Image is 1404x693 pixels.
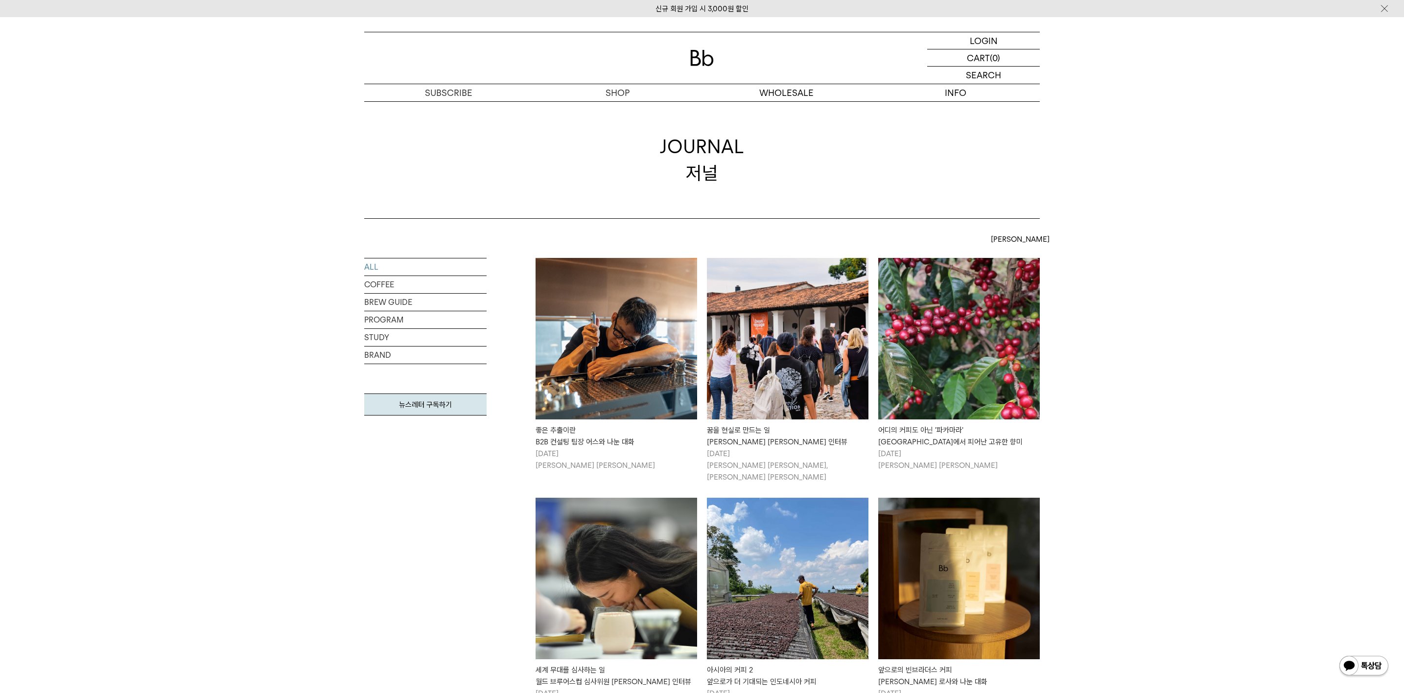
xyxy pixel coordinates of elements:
[536,258,697,419] img: 좋은 추출이란B2B 컨설팅 팀장 어스와 나눈 대화
[707,258,868,419] img: 꿈을 현실로 만드는 일빈보야지 탁승희 대표 인터뷰
[878,448,1040,471] p: [DATE] [PERSON_NAME] [PERSON_NAME]
[970,32,998,49] p: LOGIN
[364,258,487,276] a: ALL
[967,49,990,66] p: CART
[533,84,702,101] a: SHOP
[991,233,1050,245] span: [PERSON_NAME]
[878,664,1040,688] div: 앞으로의 빈브라더스 커피 [PERSON_NAME] 로사와 나눈 대화
[364,84,533,101] a: SUBSCRIBE
[364,294,487,311] a: BREW GUIDE
[927,32,1040,49] a: LOGIN
[364,329,487,346] a: STUDY
[707,498,868,659] img: 아시아의 커피 2앞으로가 더 기대되는 인도네시아 커피
[364,393,487,416] a: 뉴스레터 구독하기
[1338,655,1389,678] img: 카카오톡 채널 1:1 채팅 버튼
[927,49,1040,67] a: CART (0)
[364,276,487,293] a: COFFEE
[536,424,697,448] div: 좋은 추출이란 B2B 컨설팅 팀장 어스와 나눈 대화
[871,84,1040,101] p: INFO
[990,49,1000,66] p: (0)
[536,258,697,471] a: 좋은 추출이란B2B 컨설팅 팀장 어스와 나눈 대화 좋은 추출이란B2B 컨설팅 팀장 어스와 나눈 대화 [DATE][PERSON_NAME] [PERSON_NAME]
[878,258,1040,419] img: 어디의 커피도 아닌 '파카마라'엘살바도르에서 피어난 고유한 향미
[536,448,697,471] p: [DATE] [PERSON_NAME] [PERSON_NAME]
[364,346,487,364] a: BRAND
[536,664,697,688] div: 세계 무대를 심사하는 일 월드 브루어스컵 심사위원 [PERSON_NAME] 인터뷰
[878,498,1040,659] img: 앞으로의 빈브라더스 커피 그린빈 바이어 로사와 나눈 대화
[966,67,1001,84] p: SEARCH
[690,50,714,66] img: 로고
[707,664,868,688] div: 아시아의 커피 2 앞으로가 더 기대되는 인도네시아 커피
[655,4,749,13] a: 신규 회원 가입 시 3,000원 할인
[364,311,487,328] a: PROGRAM
[878,258,1040,471] a: 어디의 커피도 아닌 '파카마라'엘살바도르에서 피어난 고유한 향미 어디의 커피도 아닌 '파카마라'[GEOGRAPHIC_DATA]에서 피어난 고유한 향미 [DATE][PERSON...
[536,498,697,659] img: 세계 무대를 심사하는 일월드 브루어스컵 심사위원 크리스티 인터뷰
[878,424,1040,448] div: 어디의 커피도 아닌 '파카마라' [GEOGRAPHIC_DATA]에서 피어난 고유한 향미
[707,258,868,483] a: 꿈을 현실로 만드는 일빈보야지 탁승희 대표 인터뷰 꿈을 현실로 만드는 일[PERSON_NAME] [PERSON_NAME] 인터뷰 [DATE][PERSON_NAME] [PERS...
[707,424,868,448] div: 꿈을 현실로 만드는 일 [PERSON_NAME] [PERSON_NAME] 인터뷰
[707,448,868,483] p: [DATE] [PERSON_NAME] [PERSON_NAME], [PERSON_NAME] [PERSON_NAME]
[660,134,744,185] div: JOURNAL 저널
[702,84,871,101] p: WHOLESALE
